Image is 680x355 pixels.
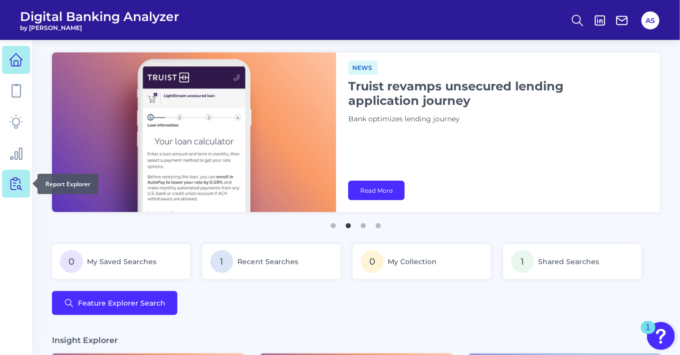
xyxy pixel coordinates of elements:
p: Bank optimizes lending journey [348,114,598,125]
div: Report Explorer [37,174,98,194]
a: 1Recent Searches [202,244,341,279]
span: News [348,60,378,75]
a: News [348,62,378,72]
span: by [PERSON_NAME] [20,24,179,31]
img: bannerImg [52,52,336,212]
button: 2 [344,218,354,228]
span: Shared Searches [538,257,599,266]
button: 1 [329,218,339,228]
a: 1Shared Searches [503,244,642,279]
h1: Truist revamps unsecured lending application journey [348,79,598,108]
span: My Collection [388,257,437,266]
span: Recent Searches [237,257,298,266]
button: Open Resource Center, 1 new notification [647,322,675,350]
a: Read More [348,181,405,200]
button: AS [642,11,660,29]
button: 4 [374,218,384,228]
div: 1 [646,328,651,341]
span: 1 [511,250,534,273]
a: 0My Collection [353,244,491,279]
span: 0 [361,250,384,273]
span: 1 [210,250,233,273]
button: 3 [359,218,369,228]
a: 0My Saved Searches [52,244,190,279]
span: My Saved Searches [87,257,156,266]
span: 0 [60,250,83,273]
span: Digital Banking Analyzer [20,9,179,24]
h3: Insight Explorer [52,335,118,346]
button: Feature Explorer Search [52,291,177,315]
span: Feature Explorer Search [78,299,165,307]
